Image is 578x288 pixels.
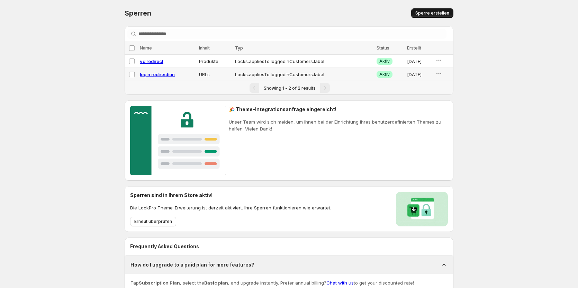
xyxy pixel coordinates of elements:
[130,243,448,250] h2: Frequently Asked Questions
[396,192,448,226] img: Locks activated
[415,10,449,16] span: Sperre erstellen
[140,45,152,51] span: Name
[264,85,316,91] span: Showing 1 - 2 of 2 results
[379,58,390,64] span: Aktiv
[411,8,453,18] button: Sperre erstellen
[235,45,243,51] span: Typ
[130,280,414,286] span: Tap , select the , and upgrade instantly. Prefer annual billing? to get your discounted rate!
[140,72,175,77] a: login redirection
[199,45,210,51] span: Inhalt
[197,68,233,81] td: URLs
[197,55,233,68] td: Produkte
[125,81,453,95] nav: Pagination
[233,68,375,81] td: Locks.appliesTo.loggedInCustomers.label
[233,55,375,68] td: Locks.appliesTo.loggedInCustomers.label
[229,106,448,113] h2: 🎉 Theme-Integrationsanfrage eingereicht!
[130,261,254,268] h1: How do I upgrade to a paid plan for more features?
[130,106,226,175] img: Customer support
[134,219,172,224] span: Erneut überprüfen
[229,118,448,132] p: Unser Team wird sich melden, um Ihnen bei der Einrichtung Ihres benutzerdefinierten Themes zu hel...
[125,9,151,17] span: Sperren
[326,280,354,286] a: Chat with us
[130,192,331,199] h2: Sperren sind in Ihrem Store aktiv!
[130,217,176,226] button: Erneut überprüfen
[407,45,421,51] span: Erstellt
[405,68,433,81] td: [DATE]
[405,55,433,68] td: [DATE]
[140,58,163,64] a: vd redirect
[204,280,228,286] strong: Basic plan
[139,280,180,286] strong: Subscription Plan
[379,72,390,77] span: Aktiv
[377,45,389,51] span: Status
[130,204,331,211] p: Die LockPro Theme-Erweiterung ist derzeit aktiviert. Ihre Sperren funktionieren wie erwartet.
